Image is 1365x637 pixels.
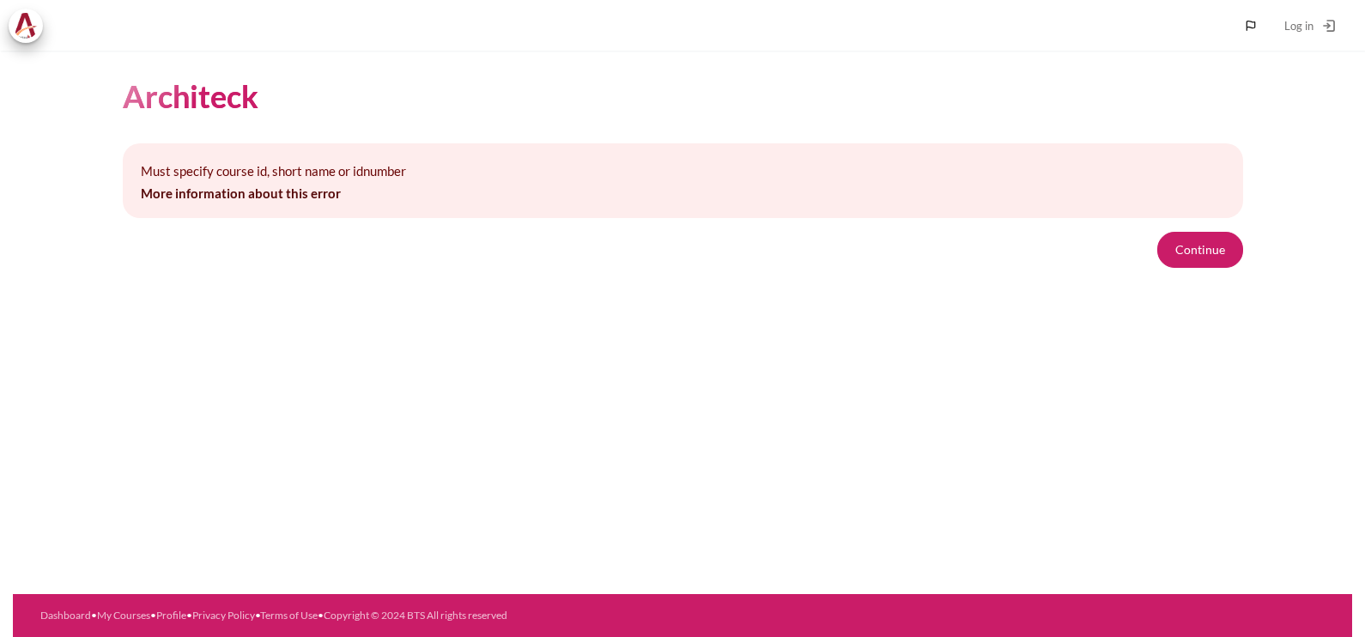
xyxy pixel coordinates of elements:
a: Copyright © 2024 BTS All rights reserved [324,609,507,622]
span: Log in [1284,10,1313,41]
a: Profile [156,609,186,622]
h1: Architeck [123,76,258,117]
img: Architeck [14,13,38,39]
section: Content [13,51,1352,294]
a: Terms of Use [260,609,318,622]
a: Log in [1271,9,1351,43]
a: My Courses [97,609,150,622]
button: Continue [1157,232,1243,268]
div: • • • • • [40,608,755,623]
a: Dashboard [40,609,91,622]
button: Languages [1238,13,1264,39]
a: Architeck Architeck [9,9,52,43]
p: Must specify course id, short name or idnumber [141,161,1225,181]
a: Privacy Policy [192,609,255,622]
a: More information about this error [141,185,341,201]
